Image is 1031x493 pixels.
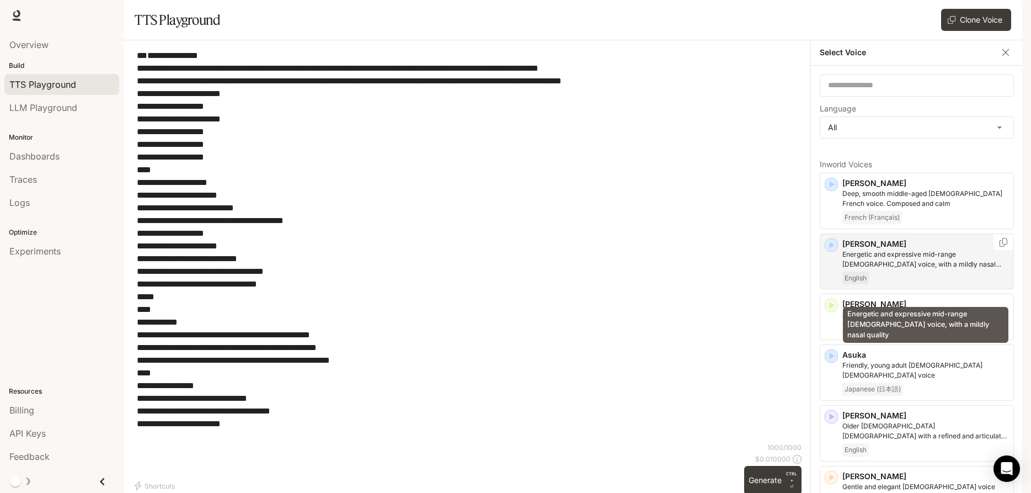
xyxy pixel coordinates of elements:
[941,9,1011,31] button: Clone Voice
[767,443,802,452] p: 1000 / 1000
[998,238,1009,247] button: Copy Voice ID
[842,443,869,457] span: English
[842,250,1009,269] p: Energetic and expressive mid-range male voice, with a mildly nasal quality
[842,410,1009,421] p: [PERSON_NAME]
[842,421,1009,441] p: Older British male with a refined and articulate voice
[755,454,790,464] p: $ 0.010000
[842,238,1009,250] p: [PERSON_NAME]
[842,178,1009,189] p: [PERSON_NAME]
[820,117,1013,138] div: All
[135,9,220,31] h1: TTS Playground
[993,455,1020,482] div: Open Intercom Messenger
[842,211,902,224] span: French (Français)
[842,361,1009,380] p: Friendly, young adult Japanese female voice
[842,471,1009,482] p: [PERSON_NAME]
[842,189,1009,209] p: Deep, smooth middle-aged male French voice. Composed and calm
[820,161,1014,168] p: Inworld Voices
[842,482,1009,492] p: Gentle and elegant female voice
[786,470,797,490] p: ⏎
[820,105,856,113] p: Language
[842,383,903,396] span: Japanese (日本語)
[842,272,869,285] span: English
[843,307,1008,343] div: Energetic and expressive mid-range [DEMOGRAPHIC_DATA] voice, with a mildly nasal quality
[842,349,1009,361] p: Asuka
[786,470,797,484] p: CTRL +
